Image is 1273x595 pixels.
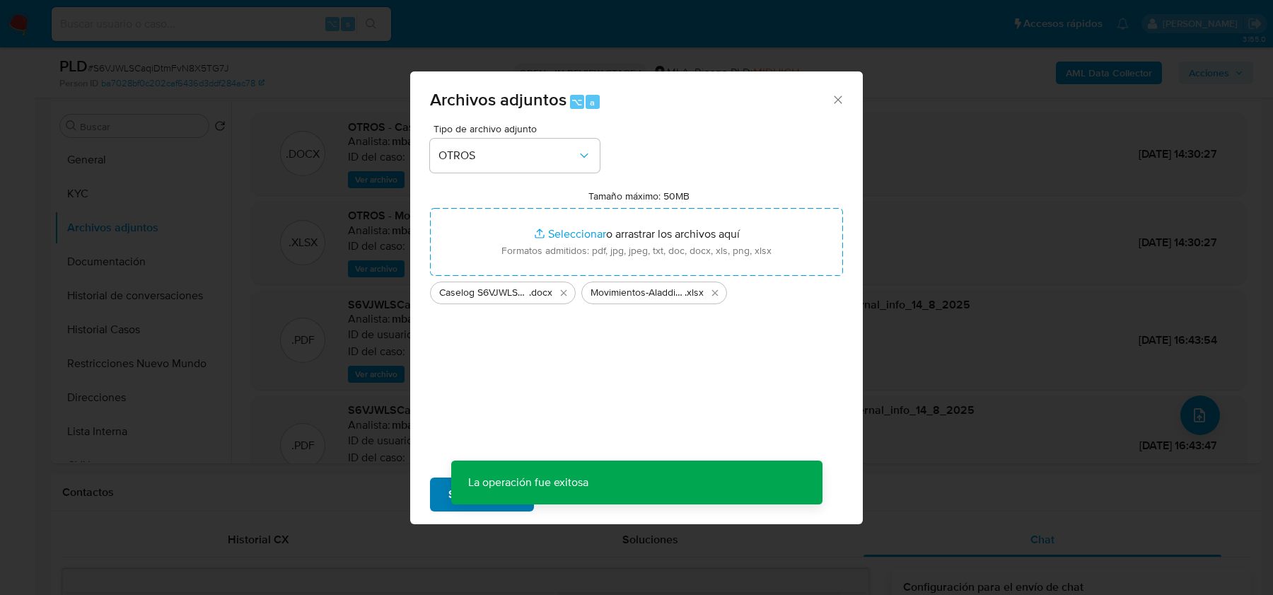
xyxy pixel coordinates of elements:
[430,139,600,173] button: OTROS
[430,478,534,512] button: Subir archivo
[831,93,844,105] button: Cerrar
[451,461,605,504] p: La operación fue exitosa
[448,479,516,510] span: Subir archivo
[707,284,723,301] button: Eliminar Movimientos-Aladdin-v10_1 S6VJWLSCaqiDtmFvN8X5TG7J.xlsx
[591,286,685,300] span: Movimientos-Aladdin-v10_1 S6VJWLSCaqiDtmFvN8X5TG7J
[685,286,704,300] span: .xlsx
[558,479,604,510] span: Cancelar
[529,286,552,300] span: .docx
[430,276,843,304] ul: Archivos seleccionados
[434,124,603,134] span: Tipo de archivo adjunto
[590,96,595,109] span: a
[571,96,582,109] span: ⌥
[555,284,572,301] button: Eliminar Caselog S6VJWLSCaqiDtmFvN8X5TG7J_2025_07_18_05_55_21.docx
[439,286,529,300] span: Caselog S6VJWLSCaqiDtmFvN8X5TG7J_2025_07_18_05_55_21
[438,149,577,163] span: OTROS
[588,190,690,202] label: Tamaño máximo: 50MB
[430,87,566,112] span: Archivos adjuntos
